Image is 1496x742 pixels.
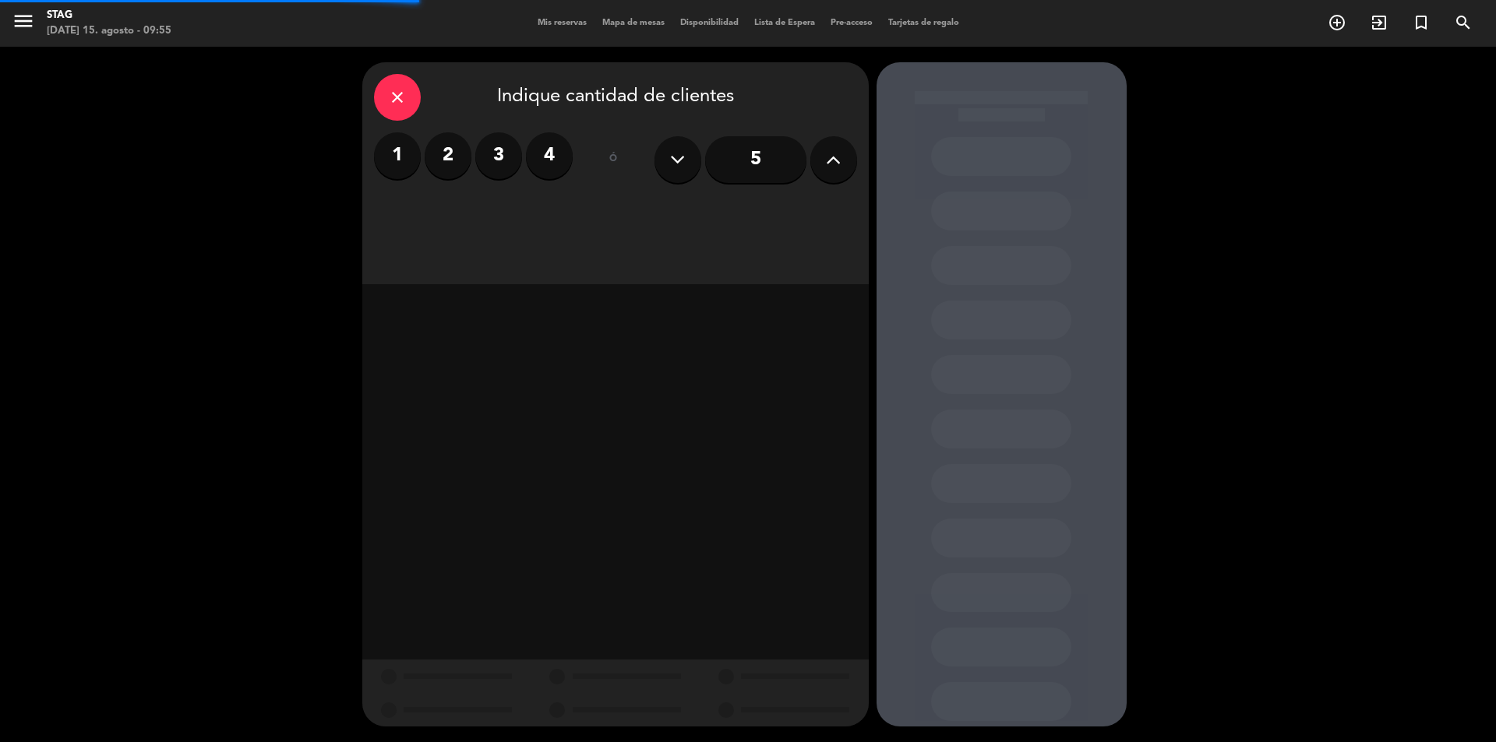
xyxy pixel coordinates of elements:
button: menu [12,9,35,38]
span: Disponibilidad [672,19,746,27]
i: search [1454,13,1473,32]
label: 4 [526,132,573,179]
label: 3 [475,132,522,179]
i: close [388,88,407,107]
div: [DATE] 15. agosto - 09:55 [47,23,171,39]
span: Pre-acceso [823,19,880,27]
i: add_circle_outline [1328,13,1346,32]
span: Mis reservas [530,19,595,27]
i: exit_to_app [1370,13,1388,32]
i: turned_in_not [1412,13,1431,32]
span: Mapa de mesas [595,19,672,27]
div: STAG [47,8,171,23]
div: ó [588,132,639,187]
span: Tarjetas de regalo [880,19,967,27]
div: Indique cantidad de clientes [374,74,857,121]
i: menu [12,9,35,33]
span: Lista de Espera [746,19,823,27]
label: 1 [374,132,421,179]
label: 2 [425,132,471,179]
